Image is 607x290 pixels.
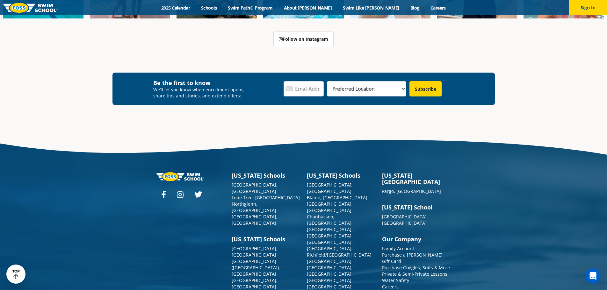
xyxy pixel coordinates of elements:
h3: [US_STATE] School [382,204,451,210]
a: Northglenn, [GEOGRAPHIC_DATA] [232,201,276,213]
a: [GEOGRAPHIC_DATA], [GEOGRAPHIC_DATA] [232,182,278,194]
a: [GEOGRAPHIC_DATA] ([GEOGRAPHIC_DATA]), [GEOGRAPHIC_DATA] [232,258,280,277]
a: Water Safety [382,277,409,283]
a: Lone Tree, [GEOGRAPHIC_DATA] [232,195,300,201]
a: Purchase Goggles, Suits & More [382,265,450,271]
a: [GEOGRAPHIC_DATA], [GEOGRAPHIC_DATA] [382,214,428,226]
p: We’ll let you know when enrollment opens, share tips and stories, and extend offers: [153,87,249,99]
input: Subscribe [409,81,442,96]
a: Richfield/[GEOGRAPHIC_DATA], [GEOGRAPHIC_DATA] [307,252,373,264]
h3: [US_STATE] Schools [232,236,300,242]
div: TOP [12,269,20,279]
img: FOSS Swim School Logo [3,3,58,13]
a: [GEOGRAPHIC_DATA], [GEOGRAPHIC_DATA] [307,265,353,277]
a: Careers [382,284,399,290]
a: Blog [405,5,425,11]
a: [GEOGRAPHIC_DATA], [GEOGRAPHIC_DATA] [307,182,353,194]
h3: [US_STATE] Schools [307,172,376,179]
a: About [PERSON_NAME] [278,5,337,11]
a: [GEOGRAPHIC_DATA], [GEOGRAPHIC_DATA] [307,239,353,251]
a: Swim Like [PERSON_NAME] [337,5,405,11]
a: [GEOGRAPHIC_DATA], [GEOGRAPHIC_DATA] [307,201,353,213]
a: Careers [425,5,451,11]
h4: Be the first to know [153,79,249,87]
a: Fargo, [GEOGRAPHIC_DATA] [382,188,441,194]
img: Foss-logo-horizontal-white.svg [156,172,204,181]
input: Email Address [284,81,324,96]
a: Follow on Instagram [273,31,334,47]
h3: [US_STATE][GEOGRAPHIC_DATA] [382,172,451,185]
iframe: Intercom live chat [585,268,601,284]
a: Family Account [382,245,414,251]
a: [GEOGRAPHIC_DATA], [GEOGRAPHIC_DATA] [232,277,278,290]
h3: [US_STATE] Schools [232,172,300,179]
a: Chanhassen, [GEOGRAPHIC_DATA] [307,214,351,226]
a: Purchase a [PERSON_NAME] Gift Card [382,252,443,264]
a: Swim Path® Program [222,5,278,11]
a: [GEOGRAPHIC_DATA], [GEOGRAPHIC_DATA] [307,277,353,290]
a: Blaine, [GEOGRAPHIC_DATA] [307,195,367,201]
a: [GEOGRAPHIC_DATA], [GEOGRAPHIC_DATA] [232,245,278,258]
h3: Our Company [382,236,451,242]
a: Schools [196,5,222,11]
a: Private & Semi-Private Lessons [382,271,447,277]
a: [GEOGRAPHIC_DATA], [GEOGRAPHIC_DATA] [307,226,353,239]
a: [GEOGRAPHIC_DATA], [GEOGRAPHIC_DATA] [232,214,278,226]
a: 2025 Calendar [156,5,196,11]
